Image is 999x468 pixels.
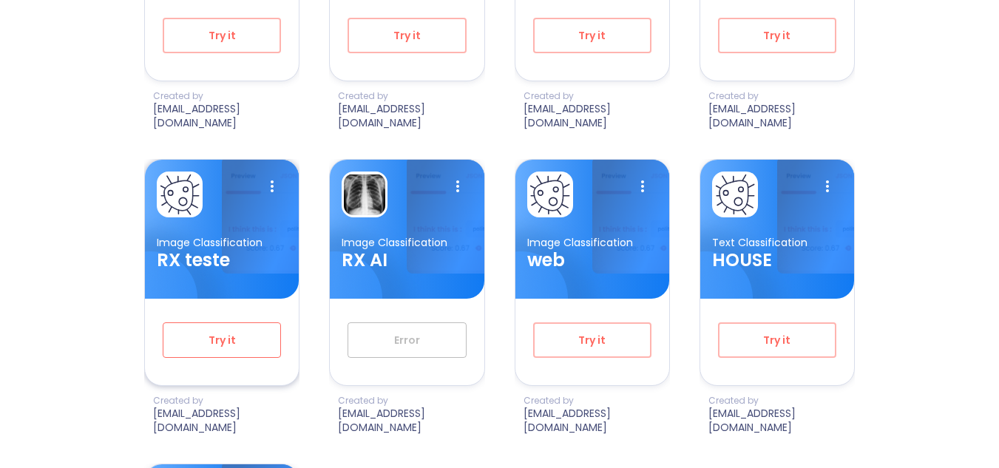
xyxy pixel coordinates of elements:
[527,250,657,271] h3: web
[524,395,670,407] p: Created by
[153,90,299,102] p: Created by
[714,174,756,215] img: card avatar
[718,322,836,358] button: Try it
[700,208,799,395] img: card ellipse
[558,331,626,350] span: Try it
[527,236,657,250] p: Image Classification
[558,27,626,45] span: Try it
[515,208,614,395] img: card ellipse
[159,174,200,215] img: card avatar
[163,322,281,358] button: Try it
[712,236,842,250] p: Text Classification
[153,102,299,129] p: [EMAIL_ADDRESS][DOMAIN_NAME]
[708,102,855,129] p: [EMAIL_ADDRESS][DOMAIN_NAME]
[718,18,836,53] button: Try it
[188,27,256,45] span: Try it
[533,18,651,53] button: Try it
[338,395,484,407] p: Created by
[338,90,484,102] p: Created by
[708,90,855,102] p: Created by
[524,407,670,434] p: [EMAIL_ADDRESS][DOMAIN_NAME]
[163,18,281,53] button: Try it
[529,174,571,215] img: card avatar
[153,395,299,407] p: Created by
[533,322,651,358] button: Try it
[187,331,257,350] span: Try it
[153,407,299,434] p: [EMAIL_ADDRESS][DOMAIN_NAME]
[157,250,287,271] h3: RX teste
[338,102,484,129] p: [EMAIL_ADDRESS][DOMAIN_NAME]
[342,236,472,250] p: Image Classification
[524,90,670,102] p: Created by
[344,174,385,215] img: card avatar
[373,27,441,45] span: Try it
[145,208,244,395] img: card ellipse
[342,250,472,271] h3: RX AI
[157,236,287,250] p: Image Classification
[348,18,466,53] button: Try it
[330,208,429,395] img: card ellipse
[338,407,484,434] p: [EMAIL_ADDRESS][DOMAIN_NAME]
[708,395,855,407] p: Created by
[743,331,811,350] span: Try it
[712,250,842,271] h3: HOUSE
[708,407,855,434] p: [EMAIL_ADDRESS][DOMAIN_NAME]
[524,102,670,129] p: [EMAIL_ADDRESS][DOMAIN_NAME]
[743,27,811,45] span: Try it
